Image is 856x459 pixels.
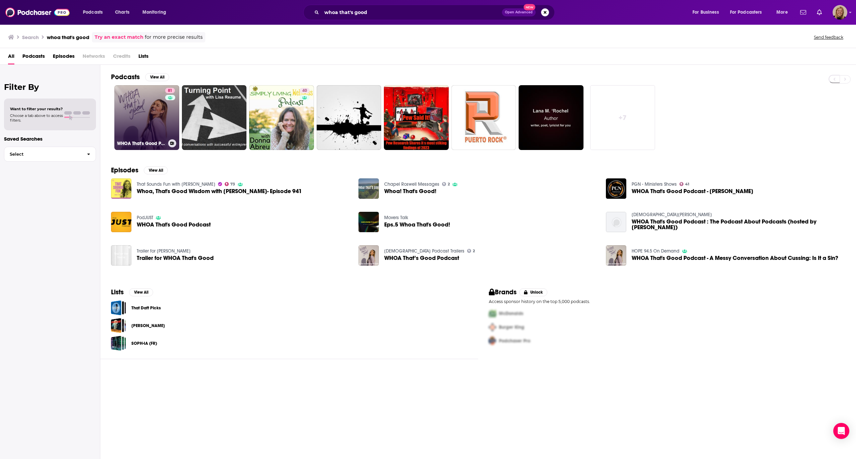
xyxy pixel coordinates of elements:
[10,107,63,111] span: Want to filter your results?
[111,7,133,18] a: Charts
[137,188,302,194] span: Whoa, That's Good Wisdom with [PERSON_NAME]- Episode 941
[168,88,172,94] span: 81
[632,219,845,230] span: WHOA That's Good Podcast : The Podcast About Podcasts (hosted by [PERSON_NAME])
[632,255,838,261] a: WHOA That's Good Podcast - A Messy Conversation About Cussing: Is It a Sin?
[384,215,408,220] a: Movers Talk
[111,166,138,174] h2: Episodes
[384,255,459,261] a: WHOA That’s Good Podcast
[489,299,845,304] p: Access sponsor history on the top 5,000 podcasts.
[814,7,825,18] a: Show notifications dropdown
[730,8,762,17] span: For Podcasters
[776,8,788,17] span: More
[486,320,499,334] img: Second Pro Logo
[590,85,655,150] a: +7
[322,7,502,18] input: Search podcasts, credits, & more...
[502,8,536,16] button: Open AdvancedNew
[111,178,131,199] img: Whoa, That's Good Wisdom with Sadie Robertson Huff- Episode 941
[606,178,626,199] a: WHOA That's Good Podcast - Sadie
[145,33,203,41] span: for more precise results
[833,5,847,20] span: Logged in as avansolkema
[230,183,235,186] span: 73
[131,304,161,312] a: That Daft Picks
[772,7,796,18] button: open menu
[111,318,126,333] a: Joey D.
[384,222,450,227] a: Eps.5 Whoa That's Good!
[4,147,96,162] button: Select
[53,51,75,64] span: Episodes
[632,188,753,194] a: WHOA That's Good Podcast - Sadie
[83,8,103,17] span: Podcasts
[499,311,523,316] span: McDonalds
[129,288,153,296] button: View All
[467,249,475,253] a: 2
[302,88,307,94] span: 40
[632,219,845,230] a: WHOA That's Good Podcast : The Podcast About Podcasts (hosted by Alfred)
[812,34,845,40] button: Send feedback
[111,288,124,296] h2: Lists
[225,182,235,186] a: 73
[111,245,131,266] img: Trailer for WHOA That's Good
[137,215,153,220] a: PodJUST
[606,245,626,266] img: WHOA That's Good Podcast - A Messy Conversation About Cussing: Is It a Sin?
[137,222,211,227] span: WHOA That's Good Podcast
[111,166,168,174] a: EpisodesView All
[833,5,847,20] img: User Profile
[111,336,126,351] a: SOPH-IA (FR)
[249,85,314,150] a: 40
[111,300,126,315] a: That Daft Picks
[310,5,561,20] div: Search podcasts, credits, & more...
[606,212,626,232] img: WHOA That's Good Podcast : The Podcast About Podcasts (hosted by Alfred)
[114,85,179,150] a: 81WHOA That's Good Podcast
[10,113,63,123] span: Choose a tab above to access filters.
[688,7,727,18] button: open menu
[358,178,379,199] img: Whoa! That's Good!
[83,51,105,64] span: Networks
[22,51,45,64] a: Podcasts
[448,183,450,186] span: 2
[524,4,536,10] span: New
[833,423,849,439] div: Open Intercom Messenger
[384,181,439,187] a: Chapel Roswell Messages
[499,338,530,344] span: Podchaser Pro
[300,88,310,93] a: 40
[137,248,191,254] a: Trailer for Sadie
[144,166,168,174] button: View All
[5,6,70,19] a: Podchaser - Follow, Share and Rate Podcasts
[113,51,130,64] span: Credits
[632,212,712,217] a: Pastor Alfred
[679,182,689,186] a: 41
[78,7,111,18] button: open menu
[685,183,689,186] span: 41
[145,73,169,81] button: View All
[111,212,131,232] img: WHOA That's Good Podcast
[4,152,82,156] span: Select
[8,51,14,64] a: All
[137,255,214,261] a: Trailer for WHOA That's Good
[726,7,772,18] button: open menu
[519,288,548,296] button: Unlock
[47,34,89,40] h3: whoa that's good
[473,250,475,253] span: 2
[358,245,379,266] img: WHOA That’s Good Podcast
[833,5,847,20] button: Show profile menu
[384,188,436,194] a: Whoa! That's Good!
[486,334,499,348] img: Third Pro Logo
[138,51,148,64] span: Lists
[442,182,450,186] a: 2
[489,288,517,296] h2: Brands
